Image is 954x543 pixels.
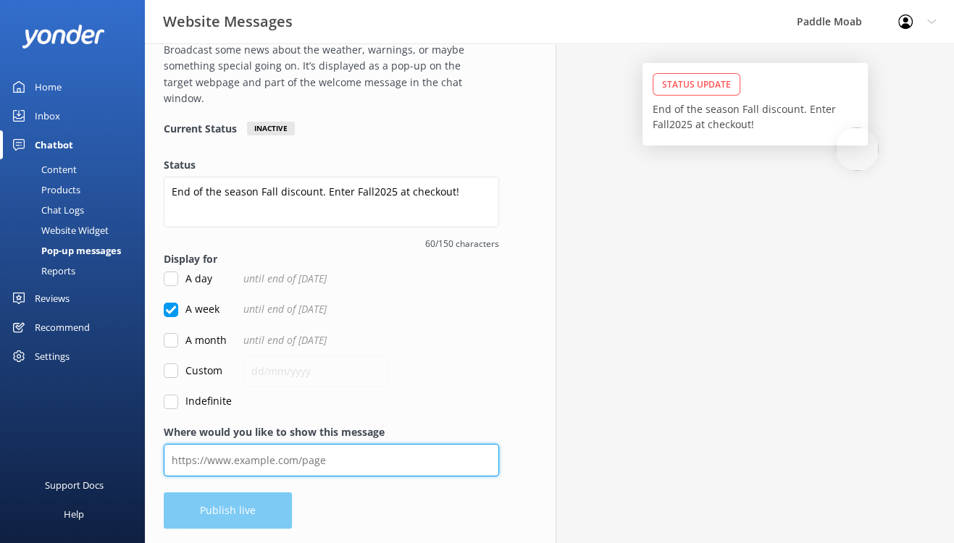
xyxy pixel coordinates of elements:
[164,251,499,267] label: Display for
[164,444,499,476] input: https://www.example.com/page
[64,500,84,529] div: Help
[243,332,327,348] span: until end of [DATE]
[9,159,145,180] a: Content
[9,240,145,261] a: Pop-up messages
[9,159,77,180] div: Content
[9,220,109,240] div: Website Widget
[164,237,499,251] span: 60/150 characters
[9,220,145,240] a: Website Widget
[163,10,293,33] h3: Website Messages
[35,130,73,159] div: Chatbot
[243,355,389,387] input: dd/mm/yyyy
[247,122,295,135] div: Inactive
[164,271,212,287] label: A day
[9,180,145,200] a: Products
[35,284,70,313] div: Reviews
[9,261,145,281] a: Reports
[35,313,90,342] div: Recommend
[9,180,80,200] div: Products
[653,101,858,132] p: End of the season Fall discount. Enter Fall2025 at checkout!
[164,122,237,135] h4: Current Status
[35,342,70,371] div: Settings
[164,301,219,317] label: A week
[164,42,492,107] p: Broadcast some news about the weather, warnings, or maybe something special going on. It’s displa...
[35,72,62,101] div: Home
[35,101,60,130] div: Inbox
[9,200,145,220] a: Chat Logs
[164,157,499,173] label: Status
[243,301,327,317] span: until end of [DATE]
[164,363,222,379] label: Custom
[9,240,121,261] div: Pop-up messages
[9,200,84,220] div: Chat Logs
[164,424,499,440] label: Where would you like to show this message
[164,393,232,409] label: Indefinite
[243,271,327,287] span: until end of [DATE]
[22,25,105,49] img: yonder-white-logo.png
[164,332,227,348] label: A month
[164,177,499,227] textarea: End of the season Fall discount. Enter Fall2025 at checkout!
[653,73,740,96] div: Status Update
[45,471,104,500] div: Support Docs
[9,261,75,281] div: Reports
